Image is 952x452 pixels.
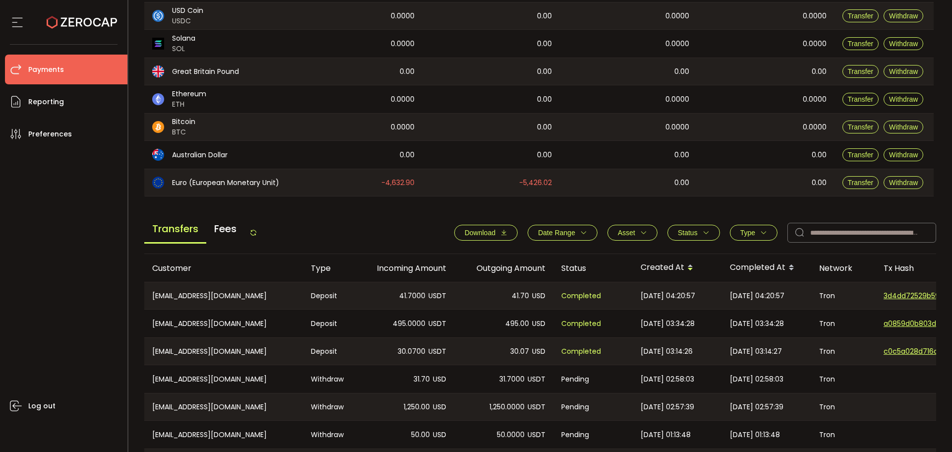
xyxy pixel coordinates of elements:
[889,151,918,159] span: Withdraw
[303,393,355,420] div: Withdraw
[722,259,811,276] div: Completed At
[152,10,164,22] img: usdc_portfolio.svg
[848,40,874,48] span: Transfer
[172,127,195,137] span: BTC
[848,151,874,159] span: Transfer
[811,282,876,309] div: Tron
[848,123,874,131] span: Transfer
[842,176,879,189] button: Transfer
[842,9,879,22] button: Transfer
[411,429,430,441] span: 50.00
[553,262,633,274] div: Status
[730,401,783,413] span: [DATE] 02:57:39
[561,290,601,302] span: Completed
[561,429,589,441] span: Pending
[561,318,601,329] span: Completed
[303,365,355,393] div: Withdraw
[400,66,415,77] span: 0.00
[303,262,355,274] div: Type
[404,401,430,413] span: 1,250.00
[144,215,206,244] span: Transfers
[884,65,923,78] button: Withdraw
[454,225,518,241] button: Download
[803,94,827,105] span: 0.0000
[842,93,879,106] button: Transfer
[172,89,206,99] span: Ethereum
[674,66,689,77] span: 0.00
[665,94,689,105] span: 0.0000
[848,12,874,20] span: Transfer
[465,229,495,237] span: Download
[28,127,72,141] span: Preferences
[537,122,552,133] span: 0.00
[532,290,545,302] span: USD
[433,429,446,441] span: USD
[730,374,783,385] span: [DATE] 02:58:03
[811,262,876,274] div: Network
[665,10,689,22] span: 0.0000
[665,38,689,50] span: 0.0000
[884,121,923,133] button: Withdraw
[884,37,923,50] button: Withdraw
[414,374,430,385] span: 31.70
[144,338,303,365] div: [EMAIL_ADDRESS][DOMAIN_NAME]
[641,318,695,329] span: [DATE] 03:34:28
[528,225,597,241] button: Date Range
[428,290,446,302] span: USDT
[902,404,952,452] div: Chat Widget
[489,401,525,413] span: 1,250.0000
[674,177,689,189] span: 0.00
[678,229,698,237] span: Status
[172,5,203,16] span: USD Coin
[537,38,552,50] span: 0.00
[561,374,589,385] span: Pending
[428,346,446,357] span: USDT
[607,225,657,241] button: Asset
[519,177,552,189] span: -5,426.02
[399,290,425,302] span: 41.7000
[848,67,874,75] span: Transfer
[497,429,525,441] span: 50.0000
[28,63,64,77] span: Payments
[812,66,827,77] span: 0.00
[641,374,694,385] span: [DATE] 02:58:03
[532,318,545,329] span: USD
[730,429,780,441] span: [DATE] 01:13:48
[889,95,918,103] span: Withdraw
[454,262,553,274] div: Outgoing Amount
[537,94,552,105] span: 0.00
[172,150,228,160] span: Australian Dollar
[172,117,195,127] span: Bitcoin
[889,123,918,131] span: Withdraw
[144,393,303,420] div: [EMAIL_ADDRESS][DOMAIN_NAME]
[144,421,303,449] div: [EMAIL_ADDRESS][DOMAIN_NAME]
[811,393,876,420] div: Tron
[537,66,552,77] span: 0.00
[172,33,195,44] span: Solana
[152,149,164,161] img: aud_portfolio.svg
[884,148,923,161] button: Withdraw
[144,310,303,337] div: [EMAIL_ADDRESS][DOMAIN_NAME]
[730,225,777,241] button: Type
[28,95,64,109] span: Reporting
[398,346,425,357] span: 30.0700
[842,37,879,50] button: Transfer
[889,40,918,48] span: Withdraw
[355,262,454,274] div: Incoming Amount
[152,65,164,77] img: gbp_portfolio.svg
[528,401,545,413] span: USDT
[303,282,355,309] div: Deposit
[428,318,446,329] span: USDT
[842,65,879,78] button: Transfer
[144,282,303,309] div: [EMAIL_ADDRESS][DOMAIN_NAME]
[641,346,693,357] span: [DATE] 03:14:26
[730,290,784,302] span: [DATE] 04:20:57
[172,44,195,54] span: SOL
[740,229,755,237] span: Type
[391,10,415,22] span: 0.0000
[665,122,689,133] span: 0.0000
[811,365,876,393] div: Tron
[400,149,415,161] span: 0.00
[28,399,56,413] span: Log out
[848,179,874,187] span: Transfer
